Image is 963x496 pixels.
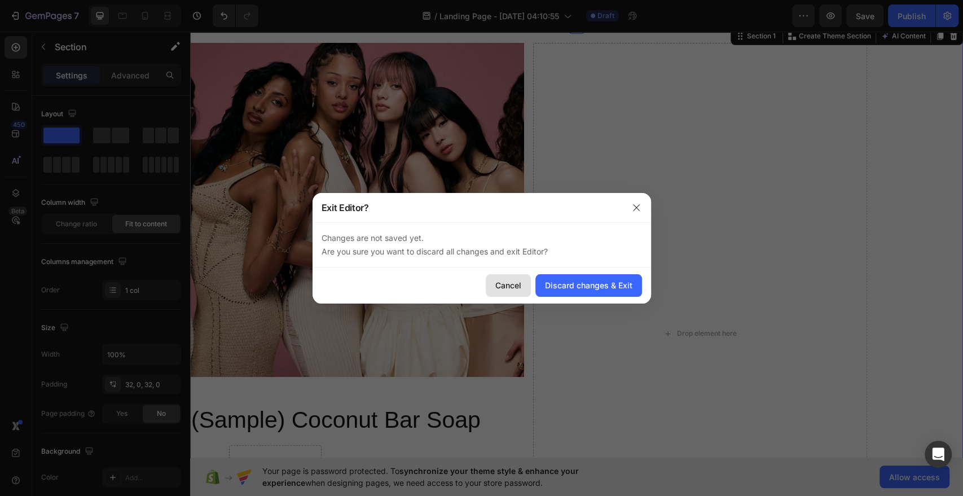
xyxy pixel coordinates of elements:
[545,279,632,291] div: Discard changes & Exit
[322,201,369,214] p: Exit Editor?
[487,297,547,306] div: Drop element here
[495,279,521,291] div: Cancel
[925,441,952,468] div: Open Intercom Messenger
[486,274,531,297] button: Cancel
[322,231,642,258] p: Changes are not saved yet. Are you sure you want to discard all changes and exit Editor?
[535,274,642,297] button: Discard changes & Exit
